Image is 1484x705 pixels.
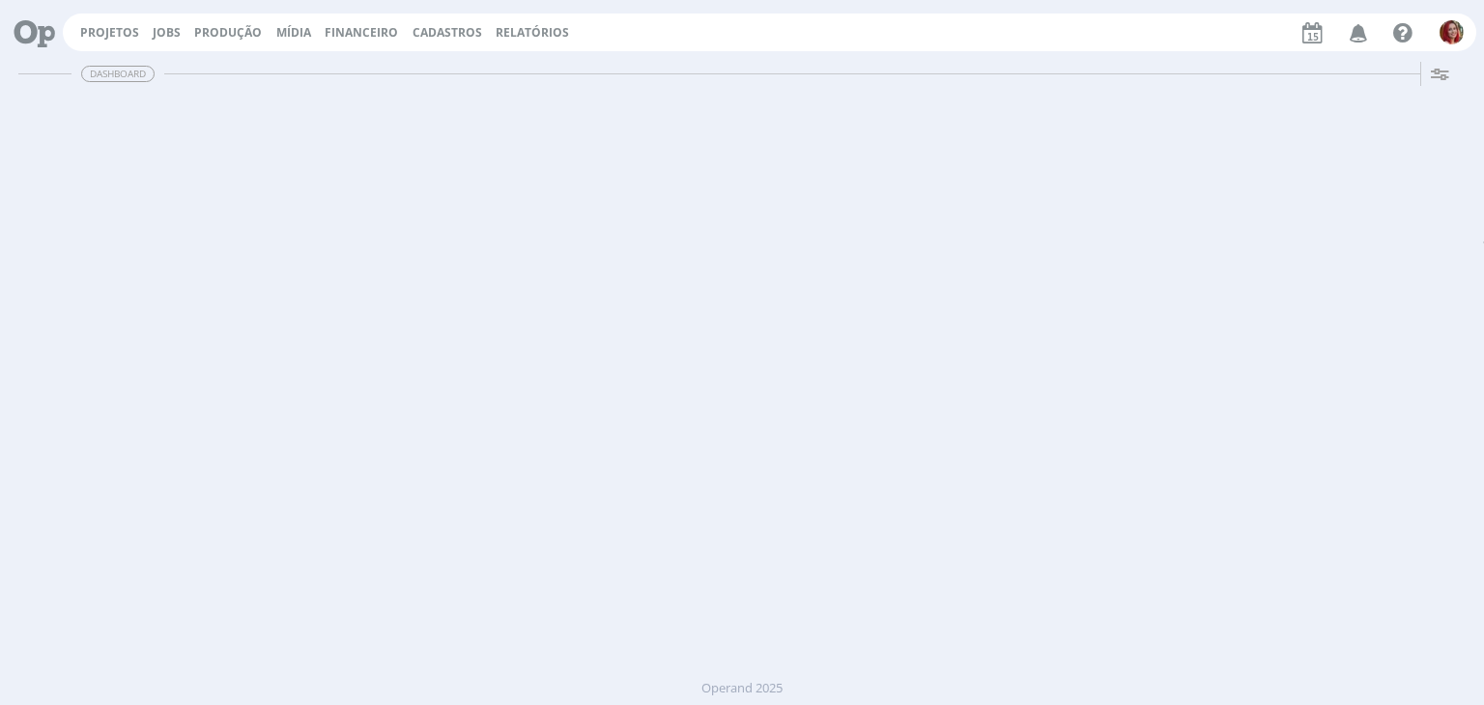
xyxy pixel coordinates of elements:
[325,24,398,41] a: Financeiro
[319,25,404,41] button: Financeiro
[147,25,186,41] button: Jobs
[276,24,311,41] a: Mídia
[271,25,317,41] button: Mídia
[153,24,181,41] a: Jobs
[81,66,155,82] span: Dashboard
[490,25,575,41] button: Relatórios
[1439,15,1465,49] button: G
[1440,20,1464,44] img: G
[413,24,482,41] span: Cadastros
[496,24,569,41] a: Relatórios
[407,25,488,41] button: Cadastros
[194,24,262,41] a: Produção
[188,25,268,41] button: Produção
[80,24,139,41] a: Projetos
[74,25,145,41] button: Projetos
